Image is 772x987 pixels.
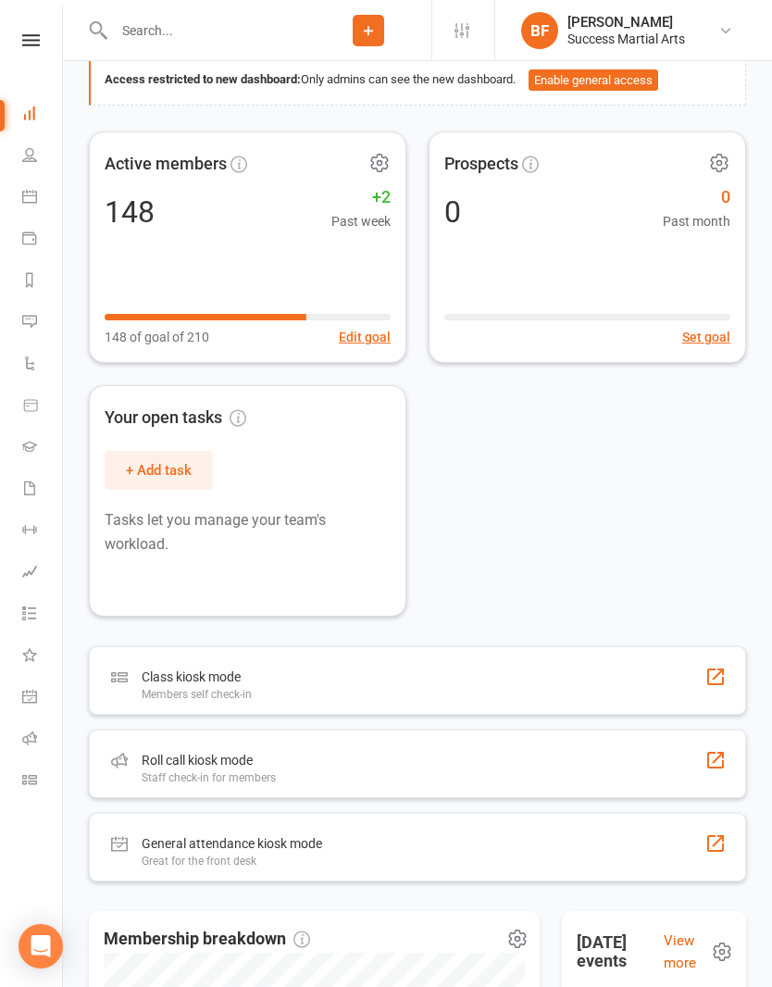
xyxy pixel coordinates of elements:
[142,855,322,868] div: Great for the front desk
[104,926,310,953] span: Membership breakdown
[444,151,518,178] span: Prospects
[22,261,64,303] a: Reports
[108,18,305,44] input: Search...
[22,219,64,261] a: Payments
[664,930,696,974] a: View more
[22,761,64,803] a: Class kiosk mode
[105,508,391,556] p: Tasks let you manage your team's workload.
[22,136,64,178] a: People
[22,386,64,428] a: Product Sales
[567,14,685,31] div: [PERSON_NAME]
[22,553,64,594] a: Assessments
[105,327,209,347] span: 148 of goal of 210
[142,749,276,771] div: Roll call kiosk mode
[331,211,391,231] span: Past week
[142,771,276,784] div: Staff check-in for members
[19,924,63,968] div: Open Intercom Messenger
[105,69,731,92] div: Only admins can see the new dashboard.
[444,197,461,227] div: 0
[105,72,301,86] strong: Access restricted to new dashboard:
[339,327,391,347] button: Edit goal
[105,451,213,490] button: + Add task
[22,636,64,678] a: What's New
[562,926,664,978] h3: [DATE] events
[105,151,227,178] span: Active members
[567,31,685,47] div: Success Martial Arts
[142,688,252,701] div: Members self check-in
[529,69,658,92] button: Enable general access
[142,666,252,688] div: Class kiosk mode
[142,832,322,855] div: General attendance kiosk mode
[331,184,391,211] span: +2
[22,94,64,136] a: Dashboard
[22,678,64,719] a: General attendance kiosk mode
[663,184,730,211] span: 0
[521,12,558,49] div: BF
[663,211,730,231] span: Past month
[105,197,155,227] div: 148
[22,178,64,219] a: Calendar
[105,405,246,431] span: Your open tasks
[682,327,730,347] button: Set goal
[22,719,64,761] a: Roll call kiosk mode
